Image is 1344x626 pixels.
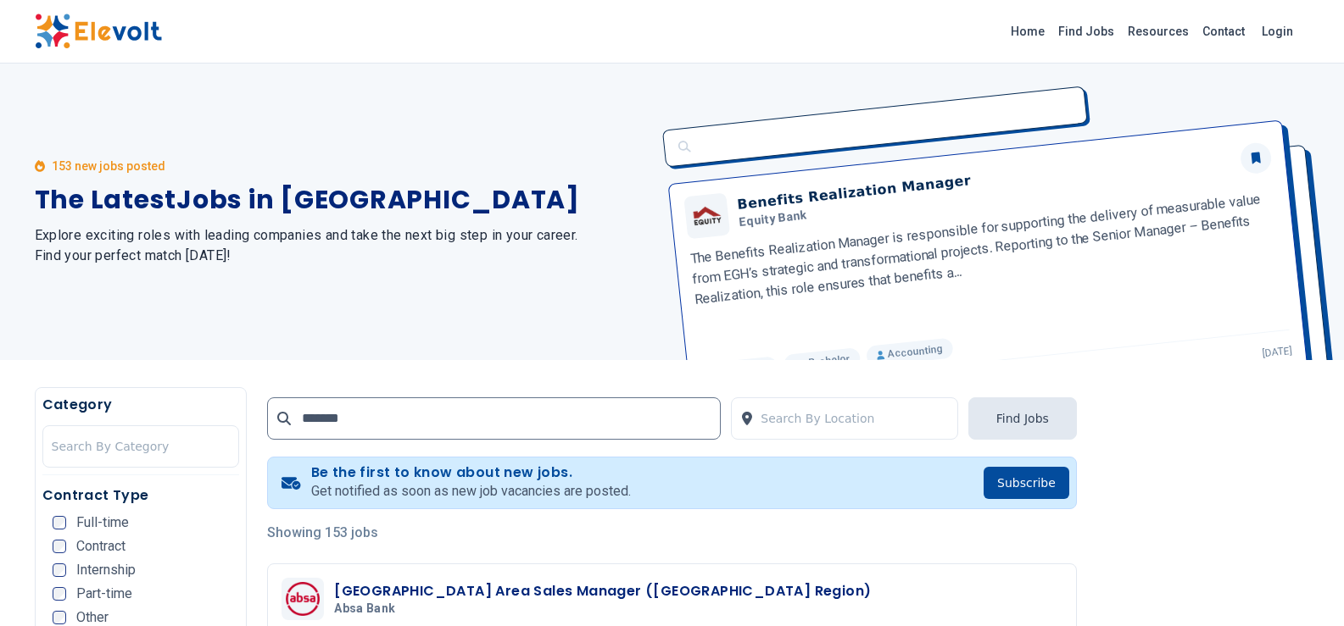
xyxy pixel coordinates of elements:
[968,397,1077,440] button: Find Jobs
[53,611,66,624] input: Other
[35,225,652,266] h2: Explore exciting roles with leading companies and take the next big step in your career. Find you...
[42,395,240,415] h5: Category
[1252,14,1303,48] a: Login
[35,14,162,49] img: Elevolt
[76,587,132,601] span: Part-time
[1196,18,1252,45] a: Contact
[53,587,66,601] input: Part-time
[1051,18,1121,45] a: Find Jobs
[267,523,1077,543] p: Showing 153 jobs
[286,582,320,616] img: Absa Bank
[984,467,1069,499] button: Subscribe
[1121,18,1196,45] a: Resources
[76,611,109,624] span: Other
[53,540,66,553] input: Contract
[76,563,136,577] span: Internship
[311,464,631,481] h4: Be the first to know about new jobs.
[311,481,631,501] p: Get notified as soon as new job vacancies are posted.
[35,185,652,215] h1: The Latest Jobs in [GEOGRAPHIC_DATA]
[42,485,240,506] h5: Contract Type
[53,516,66,529] input: Full-time
[76,516,129,529] span: Full-time
[53,563,66,577] input: Internship
[334,581,871,601] h3: [GEOGRAPHIC_DATA] Area Sales Manager ([GEOGRAPHIC_DATA] Region)
[52,158,165,175] p: 153 new jobs posted
[334,601,395,617] span: Absa Bank
[1004,18,1051,45] a: Home
[76,540,125,553] span: Contract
